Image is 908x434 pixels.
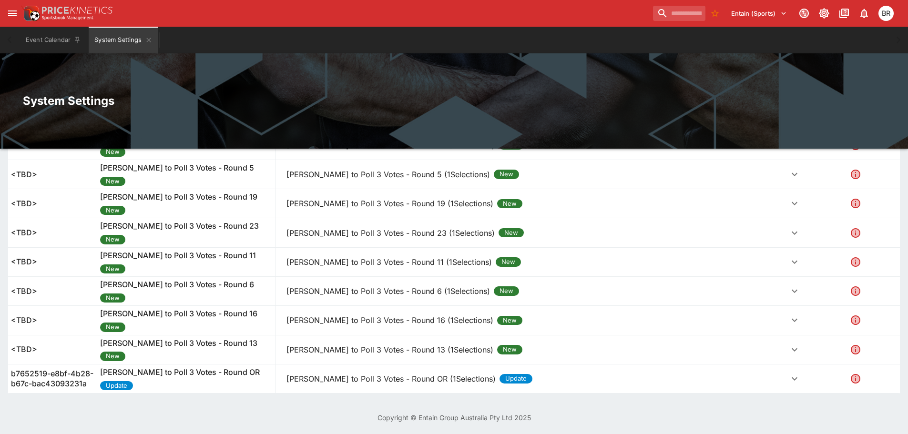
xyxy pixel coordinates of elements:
span: New [497,345,522,354]
button: Select Tenant [725,6,793,21]
h6: <TBD> [11,170,94,180]
button: [PERSON_NAME] to Poll 3 Votes - Round 19 (1Selections) New [279,194,808,213]
h6: <TBD> [11,286,94,296]
button: [PERSON_NAME] to Poll 3 Votes - Round 13 (1Selections) New [279,340,808,359]
button: Toggle light/dark mode [816,5,833,22]
h6: b7652519-e8bf-4b28-b67c-bac43093231a [11,369,94,389]
span: New [494,286,519,296]
p: [PERSON_NAME] to Poll 3 Votes - Round 6 (1Selections) [286,285,490,297]
button: No Bookmarks [707,6,723,21]
p: [PERSON_NAME] to Poll 3 Votes - Round 16 (1Selections) [286,314,493,326]
span: Update [100,381,133,391]
p: [PERSON_NAME] to Poll 3 Votes - Round 13 (1Selections) [286,344,493,355]
h2: System Settings [23,93,885,108]
div: Ben Raymond [878,6,894,21]
button: System Settings [89,27,158,53]
button: Ben Raymond [876,3,897,24]
span: New [100,264,125,274]
h6: [PERSON_NAME] to Poll 3 Votes - Round 5 [100,163,254,173]
p: [PERSON_NAME] to Poll 3 Votes - Round 23 (1Selections) [286,227,495,239]
span: New [100,206,125,215]
button: Notifications [856,5,873,22]
button: [PERSON_NAME] to Poll 3 Votes - Round 5 (1Selections) New [279,165,808,184]
button: [PERSON_NAME] to Poll 3 Votes - Round OR (1Selections) Update [279,369,808,388]
button: Event Calendar [20,27,87,53]
span: New [100,323,125,332]
span: New [100,235,125,244]
h6: [PERSON_NAME] to Poll 3 Votes - Round 11 [100,251,256,261]
img: PriceKinetics [42,7,112,14]
button: [PERSON_NAME] to Poll 3 Votes - Round 16 (1Selections) New [279,311,808,330]
h6: [PERSON_NAME] to Poll 3 Votes - Round 13 [100,338,257,348]
p: [PERSON_NAME] to Poll 3 Votes - Round OR (1Selections) [286,373,496,384]
h6: [PERSON_NAME] to Poll 3 Votes - Round 23 [100,221,259,231]
img: Sportsbook Management [42,16,93,20]
h6: [PERSON_NAME] to Poll 3 Votes - Round 16 [100,309,257,319]
h6: <TBD> [11,199,94,209]
button: [PERSON_NAME] to Poll 3 Votes - Round 23 (1Selections) New [279,223,808,242]
h6: <TBD> [11,257,94,267]
p: [PERSON_NAME] to Poll 3 Votes - Round 5 (1Selections) [286,169,490,180]
button: Documentation [836,5,853,22]
h6: <TBD> [11,344,94,354]
span: New [499,228,524,238]
img: PriceKinetics Logo [21,4,40,23]
button: [PERSON_NAME] to Poll 3 Votes - Round 6 (1Selections) New [279,282,808,301]
span: New [100,293,125,303]
h6: [PERSON_NAME] to Poll 3 Votes - Round 19 [100,192,257,202]
h6: [PERSON_NAME] to Poll 3 Votes - Round OR [100,367,260,377]
button: open drawer [4,5,21,22]
span: Update [500,374,532,384]
button: Connected to PK [796,5,813,22]
span: New [100,147,125,157]
span: New [496,257,521,267]
h6: [PERSON_NAME] to Poll 3 Votes - Round 6 [100,280,254,290]
input: search [653,6,705,21]
h6: <TBD> [11,315,94,325]
button: [PERSON_NAME] to Poll 3 Votes - Round 11 (1Selections) New [279,252,808,272]
p: [PERSON_NAME] to Poll 3 Votes - Round 19 (1Selections) [286,198,493,209]
h6: <TBD> [11,228,94,238]
span: New [497,316,522,325]
span: New [100,352,125,361]
span: New [497,199,522,209]
span: New [494,170,519,179]
span: New [100,177,125,186]
p: [PERSON_NAME] to Poll 3 Votes - Round 11 (1Selections) [286,256,492,268]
